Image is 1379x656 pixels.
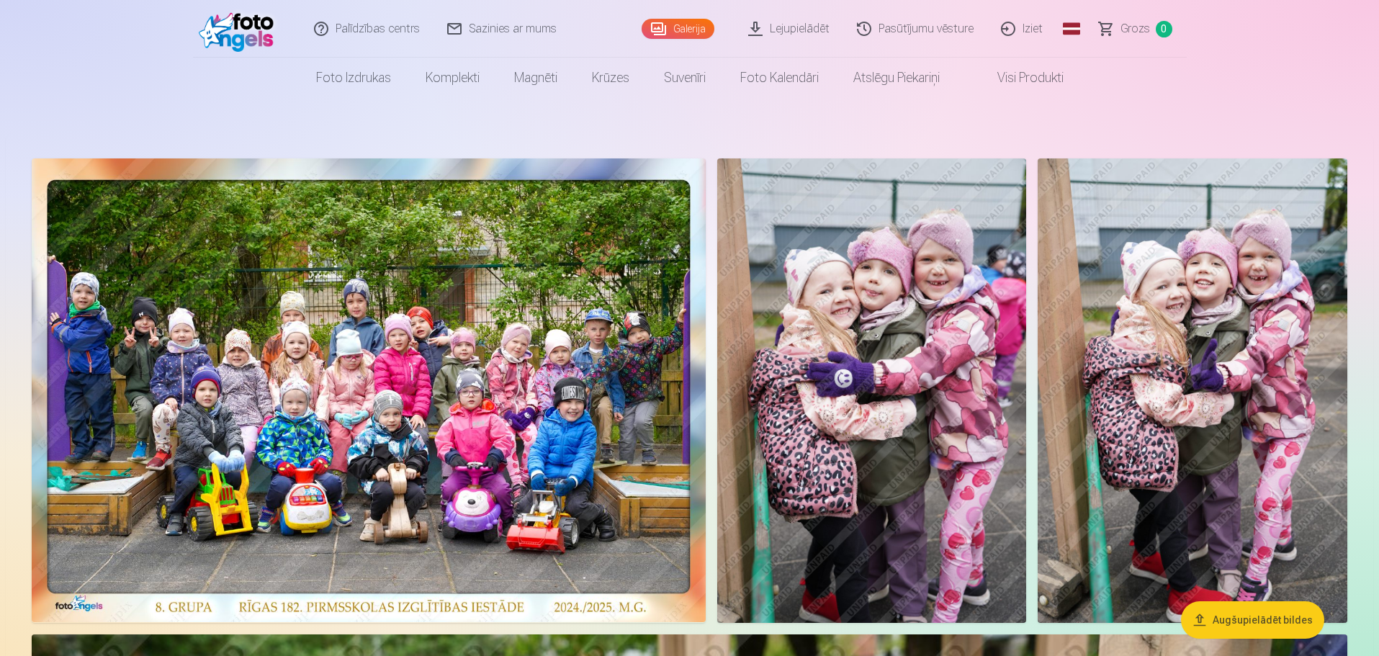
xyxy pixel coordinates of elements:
[957,58,1081,98] a: Visi produkti
[1120,20,1150,37] span: Grozs
[199,6,282,52] img: /fa1
[575,58,647,98] a: Krūzes
[836,58,957,98] a: Atslēgu piekariņi
[408,58,497,98] a: Komplekti
[1181,601,1324,639] button: Augšupielādēt bildes
[299,58,408,98] a: Foto izdrukas
[1156,21,1172,37] span: 0
[723,58,836,98] a: Foto kalendāri
[497,58,575,98] a: Magnēti
[647,58,723,98] a: Suvenīri
[642,19,714,39] a: Galerija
